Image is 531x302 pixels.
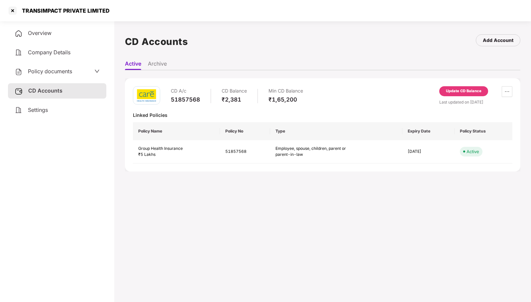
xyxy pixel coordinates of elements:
div: TRANSIMPACT PRIVATE LIMITED [18,7,110,14]
div: Last updated on [DATE] [439,99,512,105]
th: Type [270,122,402,140]
span: ₹5 Lakhs [138,152,156,157]
div: CD Balance [222,86,247,96]
img: svg+xml;base64,PHN2ZyB4bWxucz0iaHR0cDovL3d3dy53My5vcmcvMjAwMC9zdmciIHdpZHRoPSIyNCIgaGVpZ2h0PSIyNC... [15,30,23,38]
th: Policy No [220,122,270,140]
div: Add Account [483,37,513,44]
span: Policy documents [28,68,72,75]
span: Company Details [28,49,70,56]
li: Active [125,60,141,70]
td: [DATE] [402,140,455,164]
img: care.png [137,89,157,102]
div: Group Health Insurance [138,146,215,152]
span: Settings [28,107,48,113]
div: Update CD Balance [446,88,481,94]
span: CD Accounts [28,87,62,94]
span: Overview [28,30,52,36]
th: Policy Status [455,122,512,140]
div: Min CD Balance [268,86,303,96]
div: 51857568 [171,96,200,103]
img: svg+xml;base64,PHN2ZyB4bWxucz0iaHR0cDovL3d3dy53My5vcmcvMjAwMC9zdmciIHdpZHRoPSIyNCIgaGVpZ2h0PSIyNC... [15,106,23,114]
div: Employee, spouse, children, parent or parent-in-law [275,146,349,158]
div: CD A/c [171,86,200,96]
img: svg+xml;base64,PHN2ZyB4bWxucz0iaHR0cDovL3d3dy53My5vcmcvMjAwMC9zdmciIHdpZHRoPSIyNCIgaGVpZ2h0PSIyNC... [15,49,23,57]
div: Active [467,148,479,155]
li: Archive [148,60,167,70]
button: ellipsis [502,86,512,97]
th: Policy Name [133,122,220,140]
td: 51857568 [220,140,270,164]
div: ₹2,381 [222,96,247,103]
img: svg+xml;base64,PHN2ZyB4bWxucz0iaHR0cDovL3d3dy53My5vcmcvMjAwMC9zdmciIHdpZHRoPSIyNCIgaGVpZ2h0PSIyNC... [15,68,23,76]
h1: CD Accounts [125,34,188,49]
th: Expiry Date [402,122,455,140]
div: Linked Policies [133,112,512,118]
img: svg+xml;base64,PHN2ZyB3aWR0aD0iMjUiIGhlaWdodD0iMjQiIHZpZXdCb3g9IjAgMCAyNSAyNCIgZmlsbD0ibm9uZSIgeG... [15,87,23,95]
span: down [94,69,100,74]
div: ₹1,65,200 [268,96,303,103]
span: ellipsis [502,89,512,94]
